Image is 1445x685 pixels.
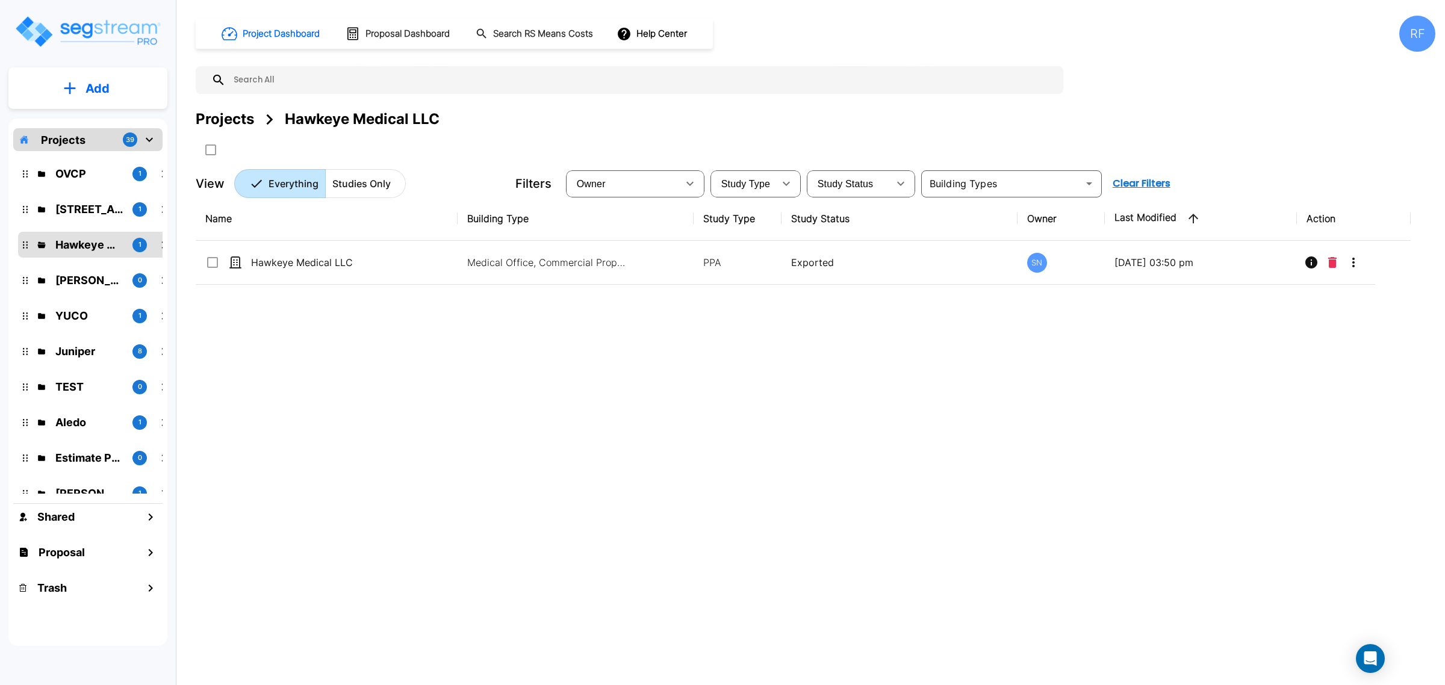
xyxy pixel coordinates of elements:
[55,237,123,253] p: Hawkeye Medical LLC
[515,175,552,193] p: Filters
[41,132,85,148] p: Projects
[365,27,450,41] h1: Proposal Dashboard
[471,22,600,46] button: Search RS Means Costs
[14,14,161,49] img: Logo
[568,167,678,200] div: Select
[809,167,889,200] div: Select
[37,580,67,596] h1: Trash
[39,544,85,560] h1: Proposal
[1027,253,1047,273] div: SN
[1399,16,1435,52] div: RF
[251,255,371,270] p: Hawkeye Medical LLC
[55,414,123,430] p: Aledo
[138,169,141,179] p: 1
[1323,250,1341,274] button: Delete
[325,169,406,198] button: Studies Only
[196,175,225,193] p: View
[55,272,123,288] p: Signorelli
[138,453,142,463] p: 0
[1356,644,1385,673] div: Open Intercom Messenger
[234,169,326,198] button: Everything
[196,108,254,130] div: Projects
[1105,197,1297,241] th: Last Modified
[55,485,123,501] p: Kessler Rental
[721,179,770,189] span: Study Type
[925,175,1078,192] input: Building Types
[1341,250,1366,274] button: More-Options
[55,166,123,182] p: OVCP
[1114,255,1287,270] p: [DATE] 03:50 pm
[818,179,874,189] span: Study Status
[55,201,123,217] p: 138 Polecat Lane
[285,108,440,130] div: Hawkeye Medical LLC
[1018,197,1105,241] th: Owner
[138,311,141,321] p: 1
[1297,197,1411,241] th: Action
[234,169,406,198] div: Platform
[55,379,123,395] p: TEST
[138,346,142,356] p: 8
[55,450,123,466] p: Estimate Property
[577,179,606,189] span: Owner
[217,20,326,47] button: Project Dashboard
[199,138,223,162] button: SelectAll
[138,204,141,214] p: 1
[138,382,142,392] p: 0
[332,176,391,191] p: Studies Only
[138,488,141,498] p: 1
[85,79,110,98] p: Add
[341,21,456,46] button: Proposal Dashboard
[138,275,142,285] p: 0
[226,66,1057,94] input: Search All
[126,135,134,145] p: 39
[1081,175,1098,192] button: Open
[493,27,593,41] h1: Search RS Means Costs
[1299,250,1323,274] button: Info
[243,27,320,41] h1: Project Dashboard
[703,255,771,270] p: PPA
[55,308,123,324] p: YUCO
[467,255,630,270] p: Medical Office, Commercial Property Site
[138,417,141,427] p: 1
[614,22,692,45] button: Help Center
[782,197,1018,241] th: Study Status
[138,240,141,250] p: 1
[791,255,1008,270] p: Exported
[196,197,458,241] th: Name
[1108,172,1175,196] button: Clear Filters
[458,197,694,241] th: Building Type
[269,176,319,191] p: Everything
[694,197,781,241] th: Study Type
[8,71,167,106] button: Add
[55,343,123,359] p: Juniper
[713,167,774,200] div: Select
[37,509,75,525] h1: Shared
